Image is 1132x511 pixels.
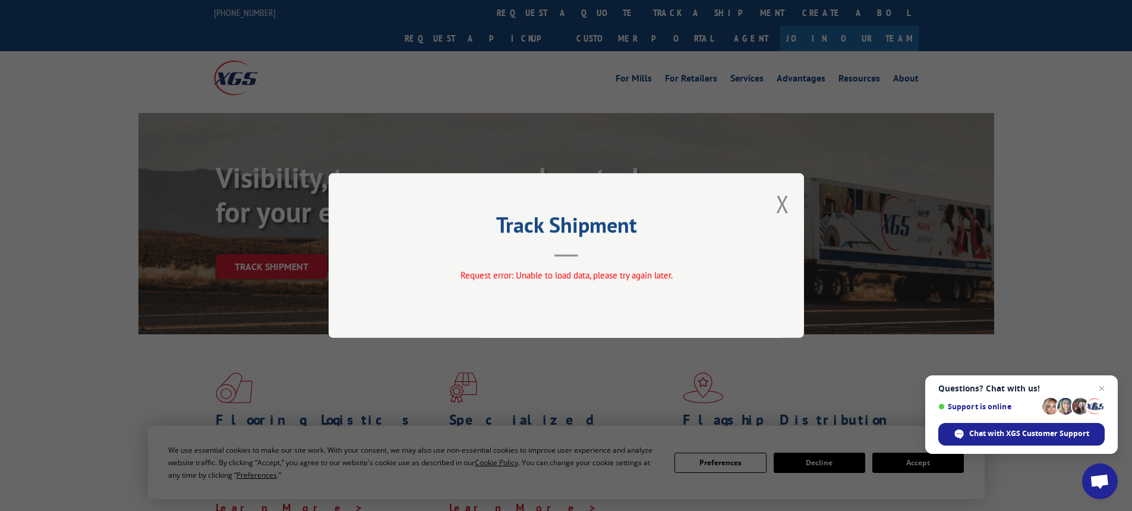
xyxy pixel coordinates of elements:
div: Open chat [1082,463,1118,499]
button: Close modal [776,188,789,220]
span: Questions? Chat with us! [938,384,1105,393]
span: Support is online [938,402,1038,411]
div: Chat with XGS Customer Support [938,423,1105,446]
span: Close chat [1095,381,1109,396]
h2: Track Shipment [388,217,745,239]
span: Request error: Unable to load data, please try again later. [460,269,672,281]
span: Chat with XGS Customer Support [969,428,1089,439]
